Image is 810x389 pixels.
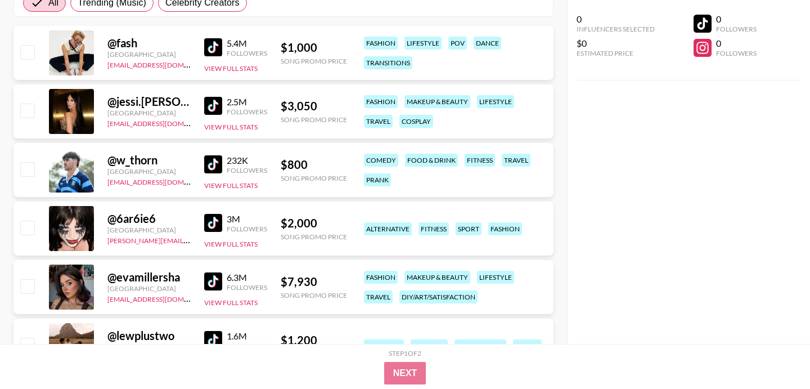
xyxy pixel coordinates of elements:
[107,50,191,59] div: [GEOGRAPHIC_DATA]
[364,95,398,108] div: fashion
[399,290,478,303] div: diy/art/satisfaction
[107,167,191,176] div: [GEOGRAPHIC_DATA]
[716,38,757,49] div: 0
[364,222,412,235] div: alternative
[389,349,421,357] div: Step 1 of 2
[107,329,191,343] div: @ lewplustwo
[502,154,530,167] div: travel
[577,25,655,33] div: Influencers Selected
[364,290,393,303] div: travel
[204,123,258,131] button: View Full Stats
[456,222,481,235] div: sport
[107,36,191,50] div: @ fash
[716,14,757,25] div: 0
[404,95,470,108] div: makeup & beauty
[204,298,258,307] button: View Full Stats
[107,117,220,128] a: [EMAIL_ADDRESS][DOMAIN_NAME]
[405,154,458,167] div: food & drink
[364,56,412,69] div: transitions
[364,271,398,284] div: fashion
[107,284,191,293] div: [GEOGRAPHIC_DATA]
[107,293,220,303] a: [EMAIL_ADDRESS][DOMAIN_NAME]
[364,173,391,186] div: prank
[364,37,398,50] div: fashion
[107,176,220,186] a: [EMAIL_ADDRESS][DOMAIN_NAME]
[227,342,267,350] div: Followers
[399,115,433,128] div: cosplay
[227,155,267,166] div: 232K
[465,154,495,167] div: fitness
[488,222,522,235] div: fashion
[107,59,220,69] a: [EMAIL_ADDRESS][DOMAIN_NAME]
[716,49,757,57] div: Followers
[107,234,274,245] a: [PERSON_NAME][EMAIL_ADDRESS][DOMAIN_NAME]
[454,339,506,352] div: relationship
[204,240,258,248] button: View Full Stats
[384,362,426,384] button: Next
[404,271,470,284] div: makeup & beauty
[281,158,347,172] div: $ 800
[227,49,267,57] div: Followers
[227,96,267,108] div: 2.5M
[477,271,514,284] div: lifestyle
[281,99,347,113] div: $ 3,050
[227,108,267,116] div: Followers
[107,270,191,284] div: @ evamillersha
[227,225,267,233] div: Followers
[204,155,222,173] img: TikTok
[716,25,757,33] div: Followers
[281,57,347,65] div: Song Promo Price
[364,115,393,128] div: travel
[281,291,347,299] div: Song Promo Price
[477,95,514,108] div: lifestyle
[281,174,347,182] div: Song Promo Price
[281,216,347,230] div: $ 2,000
[204,38,222,56] img: TikTok
[281,115,347,124] div: Song Promo Price
[448,37,467,50] div: pov
[107,109,191,117] div: [GEOGRAPHIC_DATA]
[513,339,542,352] div: travel
[281,333,347,347] div: $ 1,200
[577,49,655,57] div: Estimated Price
[281,275,347,289] div: $ 7,930
[577,14,655,25] div: 0
[107,226,191,234] div: [GEOGRAPHIC_DATA]
[107,153,191,167] div: @ w_thorn
[754,333,796,375] iframe: Drift Widget Chat Controller
[204,97,222,115] img: TikTok
[577,38,655,49] div: $0
[227,38,267,49] div: 5.4M
[281,41,347,55] div: $ 1,000
[364,154,398,167] div: comedy
[204,214,222,232] img: TikTok
[404,37,442,50] div: lifestyle
[227,213,267,225] div: 3M
[107,343,191,351] div: [GEOGRAPHIC_DATA]
[474,37,501,50] div: dance
[227,272,267,283] div: 6.3M
[411,339,448,352] div: lifestyle
[281,232,347,241] div: Song Promo Price
[204,181,258,190] button: View Full Stats
[227,330,267,342] div: 1.6M
[227,166,267,175] div: Followers
[204,331,222,349] img: TikTok
[227,283,267,292] div: Followers
[364,339,404,352] div: aesthetic
[204,64,258,73] button: View Full Stats
[107,95,191,109] div: @ jessi.[PERSON_NAME]
[107,212,191,226] div: @ 6ar6ie6
[418,222,449,235] div: fitness
[204,272,222,290] img: TikTok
